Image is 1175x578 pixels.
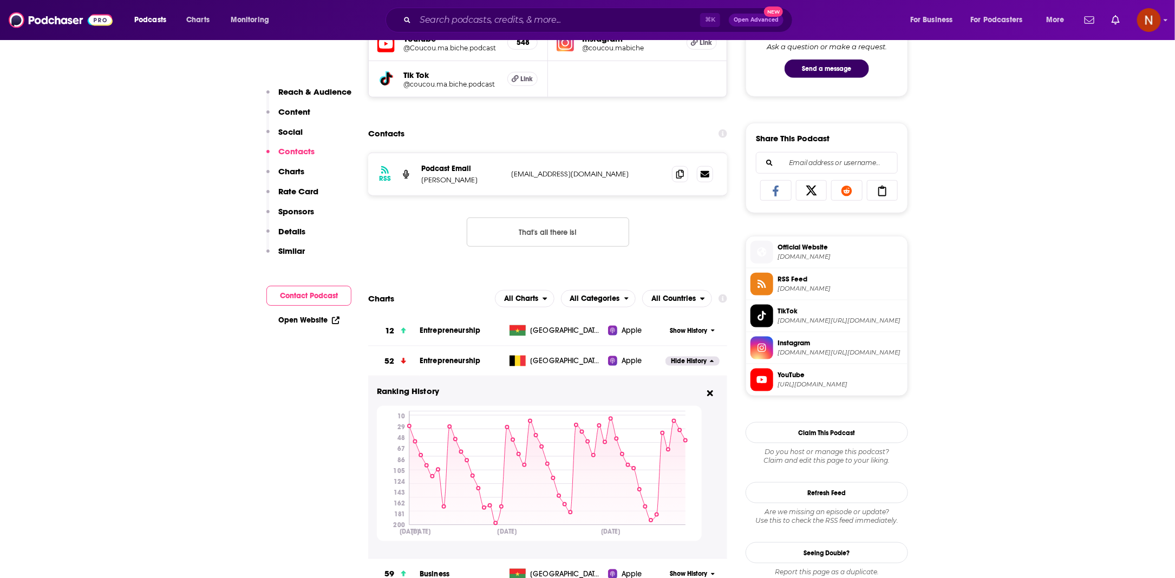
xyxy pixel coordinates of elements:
[583,44,678,52] a: @coucou.mabiche
[750,337,903,359] a: Instagram[DOMAIN_NAME][URL][DOMAIN_NAME]
[746,542,908,563] a: Seeing Double?
[687,36,717,50] a: Link
[778,380,903,389] span: https://www.youtube.com/@Coucou.ma.biche.podcast
[266,246,305,266] button: Similar
[504,295,538,303] span: All Charts
[223,11,283,29] button: open menu
[778,285,903,293] span: feed.ausha.co
[700,38,712,47] span: Link
[767,42,887,51] div: Ask a question or make a request.
[368,293,394,304] h2: Charts
[746,448,908,465] div: Claim and edit this page to your liking.
[608,325,665,336] a: Apple
[756,133,830,143] h3: Share This Podcast
[570,295,620,303] span: All Categories
[778,317,903,325] span: tiktok.com/@coucou.ma.biche.podcast
[750,241,903,264] a: Official Website[DOMAIN_NAME]
[521,75,533,83] span: Link
[530,325,600,336] span: Burkina Faso
[734,17,779,23] span: Open Advanced
[651,295,696,303] span: All Countries
[750,369,903,391] a: YouTube[URL][DOMAIN_NAME]
[505,325,608,336] a: [GEOGRAPHIC_DATA]
[495,290,554,307] button: open menu
[394,467,405,475] tspan: 105
[403,44,499,52] a: @Coucou.ma.biche.podcast
[415,11,700,29] input: Search podcasts, credits, & more...
[971,12,1023,28] span: For Podcasters
[517,38,528,47] h5: 548
[778,306,903,316] span: TikTok
[400,528,419,536] tspan: [DATE]
[498,528,517,536] tspan: [DATE]
[1039,11,1078,29] button: open menu
[134,12,166,28] span: Podcasts
[394,478,405,485] tspan: 124
[785,60,869,78] button: Send a message
[665,326,720,336] button: Show History
[756,152,898,174] div: Search followers
[778,349,903,357] span: instagram.com/coucou.mabiche
[778,274,903,284] span: RSS Feed
[729,14,784,27] button: Open AdvancedNew
[379,174,391,183] h3: RSS
[764,6,784,17] span: New
[266,186,318,206] button: Rate Card
[266,107,310,127] button: Content
[746,568,908,576] div: Report this page as a duplicate.
[397,445,405,453] tspan: 67
[397,456,405,464] tspan: 86
[420,326,480,335] a: Entrepreneurship
[505,356,608,366] a: [GEOGRAPHIC_DATA]
[511,169,655,179] p: [EMAIL_ADDRESS][DOMAIN_NAME]
[397,413,405,421] tspan: 10
[671,357,707,366] span: Hide History
[561,290,636,307] h2: Categories
[266,146,315,166] button: Contacts
[403,80,499,88] a: @coucou.ma.biche.podcast
[278,166,304,176] p: Charts
[750,273,903,295] a: RSS Feed[DOMAIN_NAME]
[421,175,502,185] p: [PERSON_NAME]
[765,153,889,173] input: Email address or username...
[368,316,420,346] a: 12
[746,508,908,525] div: Are we missing an episode or update? Use this to check the RSS feed immediately.
[601,528,621,536] tspan: [DATE]
[394,500,405,508] tspan: 162
[467,218,629,247] button: Nothing here.
[670,326,708,336] span: Show History
[278,226,305,237] p: Details
[1046,12,1065,28] span: More
[530,356,600,366] span: Belgium
[411,528,430,536] tspan: [DATE]
[665,357,720,366] button: Hide History
[421,164,502,173] p: Podcast Email
[420,356,480,365] a: Entrepreneurship
[266,127,303,147] button: Social
[622,356,642,366] span: Apple
[266,226,305,246] button: Details
[561,290,636,307] button: open menu
[778,338,903,348] span: Instagram
[186,12,210,28] span: Charts
[507,72,538,86] a: Link
[266,286,351,306] button: Contact Podcast
[746,482,908,503] button: Refresh Feed
[385,325,394,337] h3: 12
[903,11,967,29] button: open menu
[231,12,269,28] span: Monitoring
[368,123,404,144] h2: Contacts
[608,356,665,366] a: Apple
[266,206,314,226] button: Sponsors
[910,12,953,28] span: For Business
[9,10,113,30] img: Podchaser - Follow, Share and Rate Podcasts
[395,511,405,518] tspan: 181
[746,422,908,443] button: Claim This Podcast
[746,448,908,456] span: Do you host or manage this podcast?
[278,186,318,196] p: Rate Card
